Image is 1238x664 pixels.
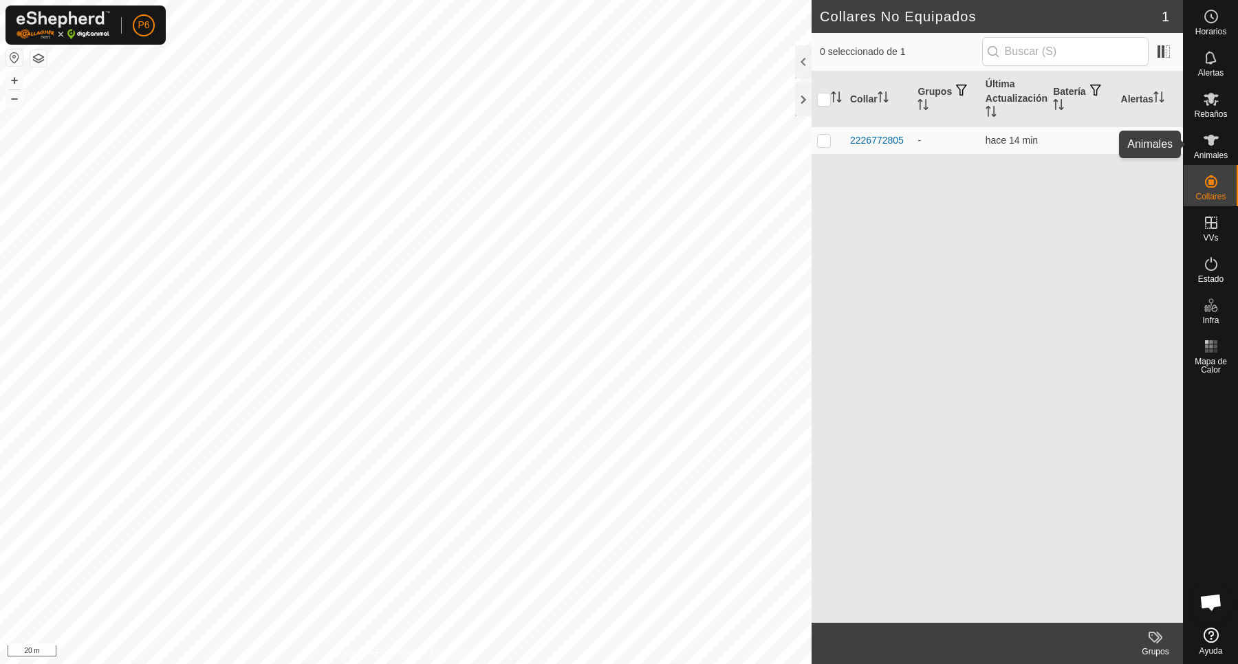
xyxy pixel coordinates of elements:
[1184,622,1238,661] a: Ayuda
[1187,357,1235,374] span: Mapa de Calor
[878,93,889,104] p-sorticon: Activar para ordenar
[335,646,414,659] a: Política de Privacidad
[912,71,979,127] th: Grupos
[6,49,23,66] button: Restablecer Mapa
[1116,126,1183,154] td: -
[431,646,477,659] a: Contáctenos
[1194,151,1228,159] span: Animales
[917,101,929,112] p-sorticon: Activar para ordenar
[845,71,912,127] th: Collar
[1116,71,1183,127] th: Alertas
[138,18,149,32] span: P6
[6,90,23,107] button: –
[912,126,979,154] td: -
[982,37,1149,66] input: Buscar (S)
[986,135,1038,146] span: 19 sept 2025, 15:03
[30,50,47,67] button: Capas del Mapa
[1199,647,1223,655] span: Ayuda
[1194,110,1227,118] span: Rebaños
[1202,316,1219,324] span: Infra
[820,8,1162,25] h2: Collares No Equipados
[986,108,997,119] p-sorticon: Activar para ordenar
[1053,101,1064,112] p-sorticon: Activar para ordenar
[850,133,904,148] div: 2226772805
[6,72,23,89] button: +
[1162,6,1169,27] span: 1
[1047,71,1115,127] th: Batería
[831,93,842,104] p-sorticon: Activar para ordenar
[17,11,110,39] img: Logo Gallagher
[1153,93,1164,104] p-sorticon: Activar para ordenar
[1191,582,1232,623] div: Chat abierto
[980,71,1047,127] th: Última Actualización
[1195,27,1226,36] span: Horarios
[1198,69,1224,77] span: Alertas
[1128,645,1183,658] div: Grupos
[1203,234,1218,242] span: VVs
[1198,275,1224,283] span: Estado
[1195,192,1226,201] span: Collares
[820,45,982,59] span: 0 seleccionado de 1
